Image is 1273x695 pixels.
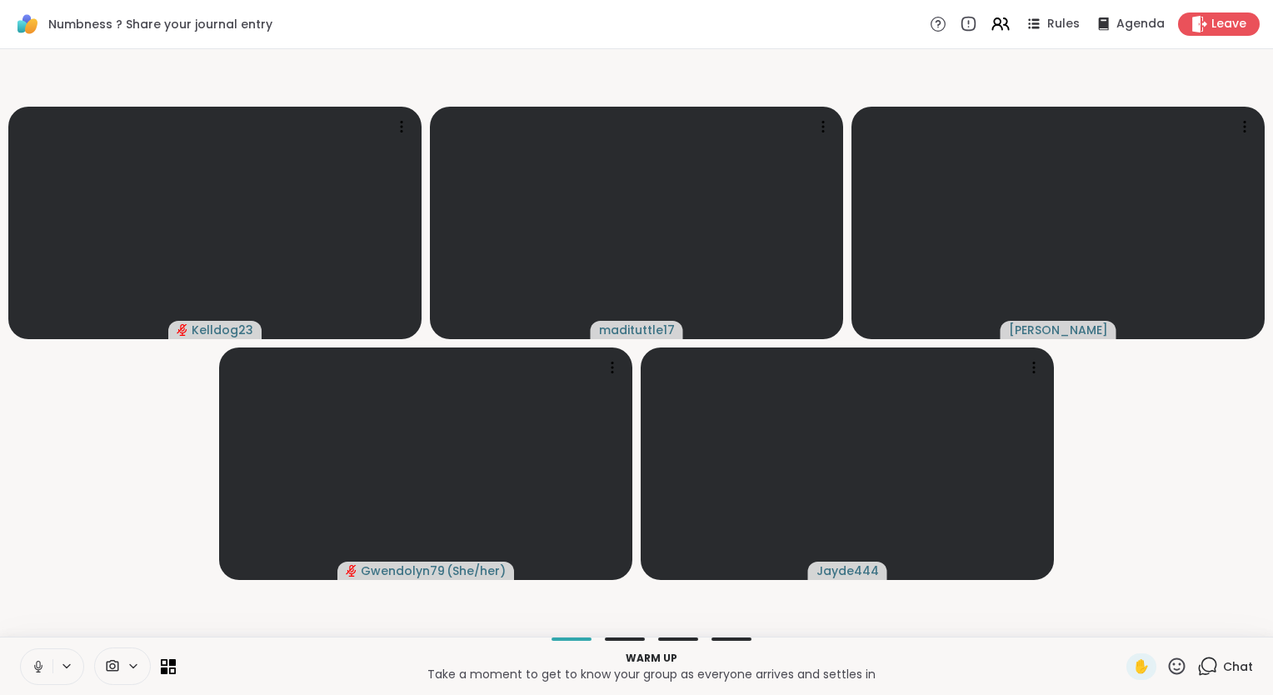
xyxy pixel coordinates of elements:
[186,666,1116,682] p: Take a moment to get to know your group as everyone arrives and settles in
[13,10,42,38] img: ShareWell Logomark
[447,562,506,579] span: ( She/her )
[1211,16,1246,32] span: Leave
[48,16,272,32] span: Numbness ? Share your journal entry
[1116,16,1165,32] span: Agenda
[1133,657,1150,677] span: ✋
[1047,16,1080,32] span: Rules
[186,651,1116,666] p: Warm up
[1223,658,1253,675] span: Chat
[361,562,445,579] span: Gwendolyn79
[177,324,188,336] span: audio-muted
[1009,322,1108,338] span: [PERSON_NAME]
[192,322,253,338] span: Kelldog23
[599,322,675,338] span: madituttle17
[346,565,357,577] span: audio-muted
[816,562,879,579] span: Jayde444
